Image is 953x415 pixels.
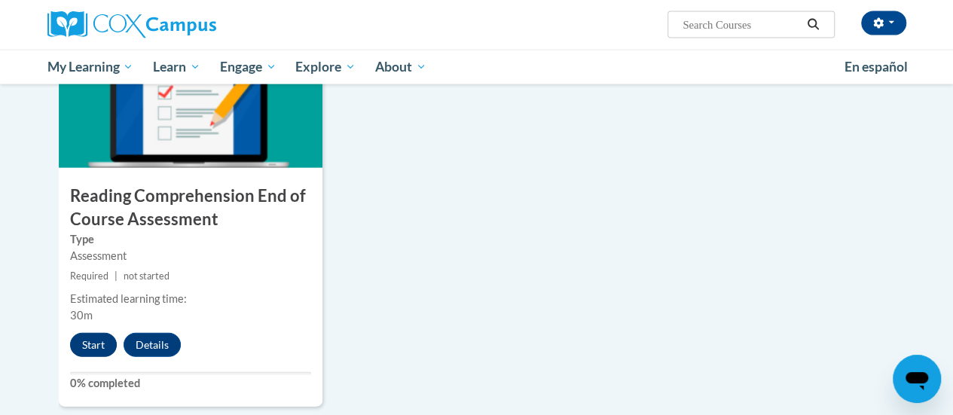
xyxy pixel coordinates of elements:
[70,333,117,357] button: Start
[143,50,210,84] a: Learn
[47,11,216,38] img: Cox Campus
[210,50,286,84] a: Engage
[286,50,365,84] a: Explore
[861,11,906,35] button: Account Settings
[70,309,93,322] span: 30m
[153,58,200,76] span: Learn
[802,16,824,34] button: Search
[70,291,311,307] div: Estimated learning time:
[220,58,276,76] span: Engage
[365,50,436,84] a: About
[295,58,356,76] span: Explore
[893,355,941,403] iframe: Button to launch messaging window
[845,59,908,75] span: En español
[59,185,322,231] h3: Reading Comprehension End of Course Assessment
[36,50,918,84] div: Main menu
[70,270,108,282] span: Required
[70,248,311,264] div: Assessment
[38,50,144,84] a: My Learning
[375,58,426,76] span: About
[59,17,322,168] img: Course Image
[115,270,118,282] span: |
[124,270,170,282] span: not started
[835,51,918,83] a: En español
[124,333,181,357] button: Details
[681,16,802,34] input: Search Courses
[47,58,133,76] span: My Learning
[47,11,319,38] a: Cox Campus
[70,231,311,248] label: Type
[70,375,311,392] label: 0% completed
